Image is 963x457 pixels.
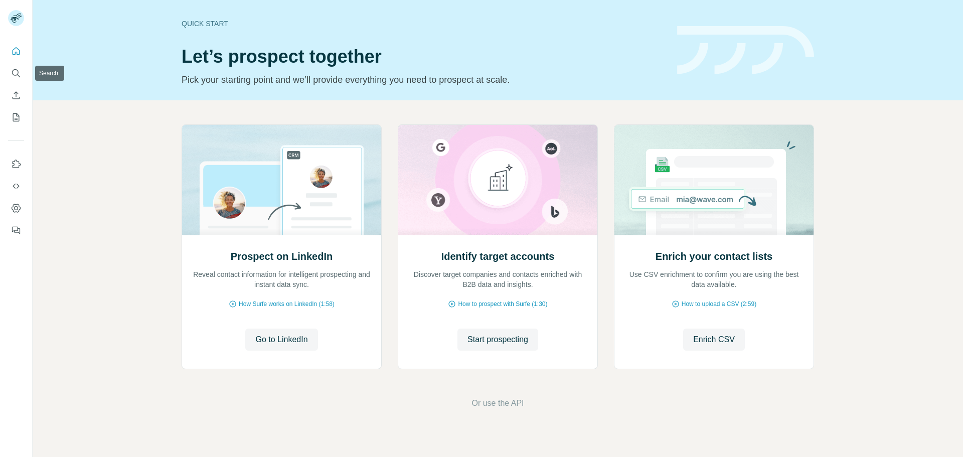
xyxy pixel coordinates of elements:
span: How Surfe works on LinkedIn (1:58) [239,299,335,309]
p: Discover target companies and contacts enriched with B2B data and insights. [408,269,587,289]
button: Dashboard [8,199,24,217]
h2: Enrich your contact lists [656,249,772,263]
button: Quick start [8,42,24,60]
button: Enrich CSV [683,329,745,351]
img: banner [677,26,814,75]
h2: Prospect on LinkedIn [231,249,333,263]
button: Feedback [8,221,24,239]
button: Enrich CSV [8,86,24,104]
button: Use Surfe API [8,177,24,195]
p: Reveal contact information for intelligent prospecting and instant data sync. [192,269,371,289]
h2: Identify target accounts [441,249,555,263]
div: Quick start [182,19,665,29]
button: Start prospecting [457,329,538,351]
img: Prospect on LinkedIn [182,125,382,235]
button: Search [8,64,24,82]
h1: Let’s prospect together [182,47,665,67]
span: How to upload a CSV (2:59) [682,299,756,309]
img: Enrich your contact lists [614,125,814,235]
button: Go to LinkedIn [245,329,317,351]
span: Go to LinkedIn [255,334,307,346]
button: Use Surfe on LinkedIn [8,155,24,173]
p: Pick your starting point and we’ll provide everything you need to prospect at scale. [182,73,665,87]
span: Enrich CSV [693,334,735,346]
p: Use CSV enrichment to confirm you are using the best data available. [624,269,804,289]
span: Start prospecting [467,334,528,346]
img: Identify target accounts [398,125,598,235]
span: How to prospect with Surfe (1:30) [458,299,547,309]
button: My lists [8,108,24,126]
button: Or use the API [471,397,524,409]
